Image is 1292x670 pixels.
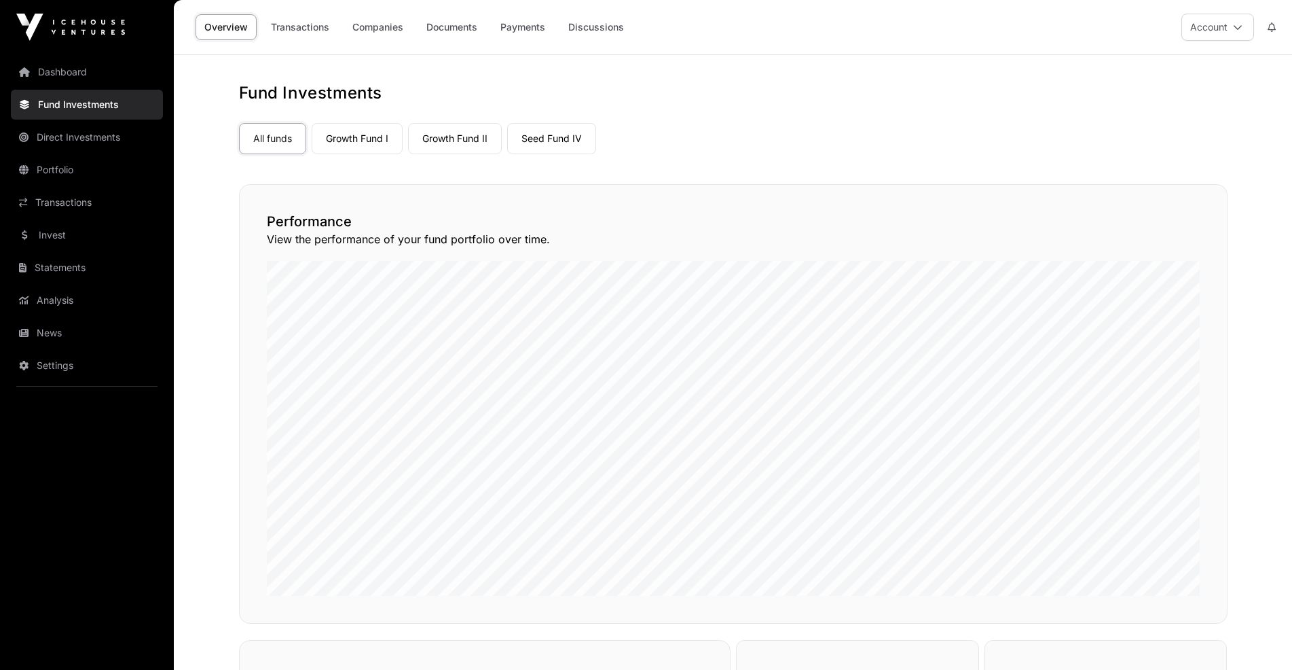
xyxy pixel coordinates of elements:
a: Transactions [11,188,163,217]
a: Overview [196,14,257,40]
a: Analysis [11,285,163,315]
a: Fund Investments [11,90,163,120]
a: Transactions [262,14,338,40]
button: Account [1181,14,1254,41]
a: Direct Investments [11,122,163,152]
a: Companies [344,14,412,40]
h1: Fund Investments [239,82,1228,104]
a: Portfolio [11,155,163,185]
h2: Performance [267,212,1200,231]
a: Dashboard [11,57,163,87]
a: Documents [418,14,486,40]
img: Icehouse Ventures Logo [16,14,125,41]
a: Growth Fund I [312,123,403,154]
a: Growth Fund II [408,123,502,154]
a: Payments [492,14,554,40]
a: Seed Fund IV [507,123,596,154]
a: News [11,318,163,348]
a: Invest [11,220,163,250]
p: View the performance of your fund portfolio over time. [267,231,1200,247]
a: Settings [11,351,163,381]
iframe: Chat Widget [1224,605,1292,670]
a: Statements [11,253,163,283]
a: All funds [239,123,306,154]
a: Discussions [559,14,633,40]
